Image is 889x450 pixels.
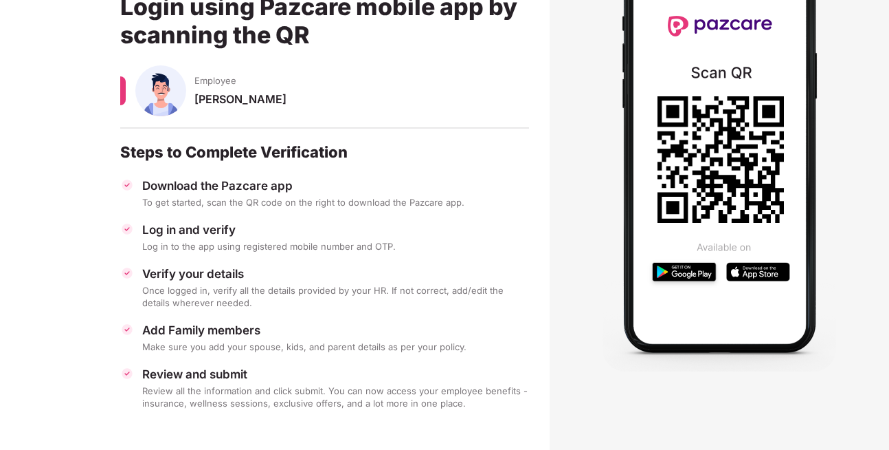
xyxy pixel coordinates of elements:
[142,196,529,208] div: To get started, scan the QR code on the right to download the Pazcare app.
[142,367,529,382] div: Review and submit
[142,323,529,338] div: Add Family members
[120,367,134,381] img: svg+xml;base64,PHN2ZyBpZD0iVGljay0zMngzMiIgeG1sbnM9Imh0dHA6Ly93d3cudzMub3JnLzIwMDAvc3ZnIiB3aWR0aD...
[194,92,529,119] div: [PERSON_NAME]
[142,240,529,253] div: Log in to the app using registered mobile number and OTP.
[120,266,134,280] img: svg+xml;base64,PHN2ZyBpZD0iVGljay0zMngzMiIgeG1sbnM9Imh0dHA6Ly93d3cudzMub3JnLzIwMDAvc3ZnIiB3aWR0aD...
[194,74,236,87] span: Employee
[142,178,529,193] div: Download the Pazcare app
[120,178,134,192] img: svg+xml;base64,PHN2ZyBpZD0iVGljay0zMngzMiIgeG1sbnM9Imh0dHA6Ly93d3cudzMub3JnLzIwMDAvc3ZnIiB3aWR0aD...
[142,266,529,281] div: Verify your details
[142,341,529,353] div: Make sure you add your spouse, kids, and parent details as per your policy.
[120,323,134,336] img: svg+xml;base64,PHN2ZyBpZD0iVGljay0zMngzMiIgeG1sbnM9Imh0dHA6Ly93d3cudzMub3JnLzIwMDAvc3ZnIiB3aWR0aD...
[135,65,186,116] img: svg+xml;base64,PHN2ZyBpZD0iU3BvdXNlX01hbGUiIHhtbG5zPSJodHRwOi8vd3d3LnczLm9yZy8yMDAwL3N2ZyIgeG1sbn...
[120,222,134,236] img: svg+xml;base64,PHN2ZyBpZD0iVGljay0zMngzMiIgeG1sbnM9Imh0dHA6Ly93d3cudzMub3JnLzIwMDAvc3ZnIiB3aWR0aD...
[142,385,529,409] div: Review all the information and click submit. You can now access your employee benefits - insuranc...
[142,284,529,309] div: Once logged in, verify all the details provided by your HR. If not correct, add/edit the details ...
[142,222,529,237] div: Log in and verify
[120,142,529,162] div: Steps to Complete Verification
